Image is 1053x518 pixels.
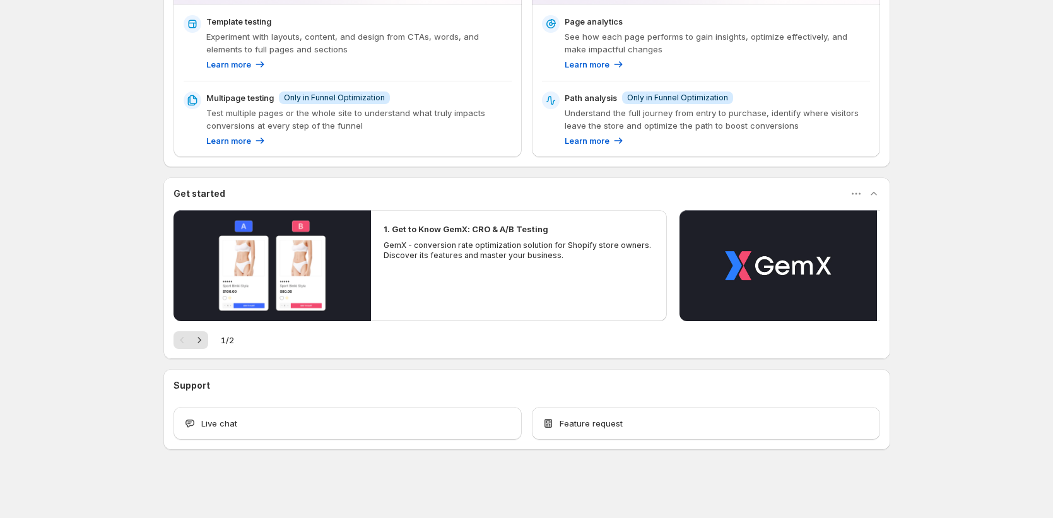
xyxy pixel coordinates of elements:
button: Play video [679,210,877,321]
button: Play video [174,210,371,321]
a: Learn more [565,58,625,71]
nav: Pagination [174,331,208,349]
span: 1 / 2 [221,334,234,346]
p: Learn more [565,134,609,147]
button: Next [191,331,208,349]
span: Only in Funnel Optimization [627,93,728,103]
span: Live chat [201,417,237,430]
p: Template testing [206,15,271,28]
p: GemX - conversion rate optimization solution for Shopify store owners. Discover its features and ... [384,240,655,261]
h2: 1. Get to Know GemX: CRO & A/B Testing [384,223,548,235]
p: Learn more [565,58,609,71]
h3: Support [174,379,210,392]
span: Feature request [560,417,623,430]
p: Understand the full journey from entry to purchase, identify where visitors leave the store and o... [565,107,870,132]
p: Page analytics [565,15,623,28]
h3: Get started [174,187,225,200]
p: Test multiple pages or the whole site to understand what truly impacts conversions at every step ... [206,107,512,132]
a: Learn more [206,134,266,147]
p: Experiment with layouts, content, and design from CTAs, words, and elements to full pages and sec... [206,30,512,56]
a: Learn more [565,134,625,147]
p: Path analysis [565,91,617,104]
a: Learn more [206,58,266,71]
p: Learn more [206,58,251,71]
p: Multipage testing [206,91,274,104]
span: Only in Funnel Optimization [284,93,385,103]
p: See how each page performs to gain insights, optimize effectively, and make impactful changes [565,30,870,56]
p: Learn more [206,134,251,147]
